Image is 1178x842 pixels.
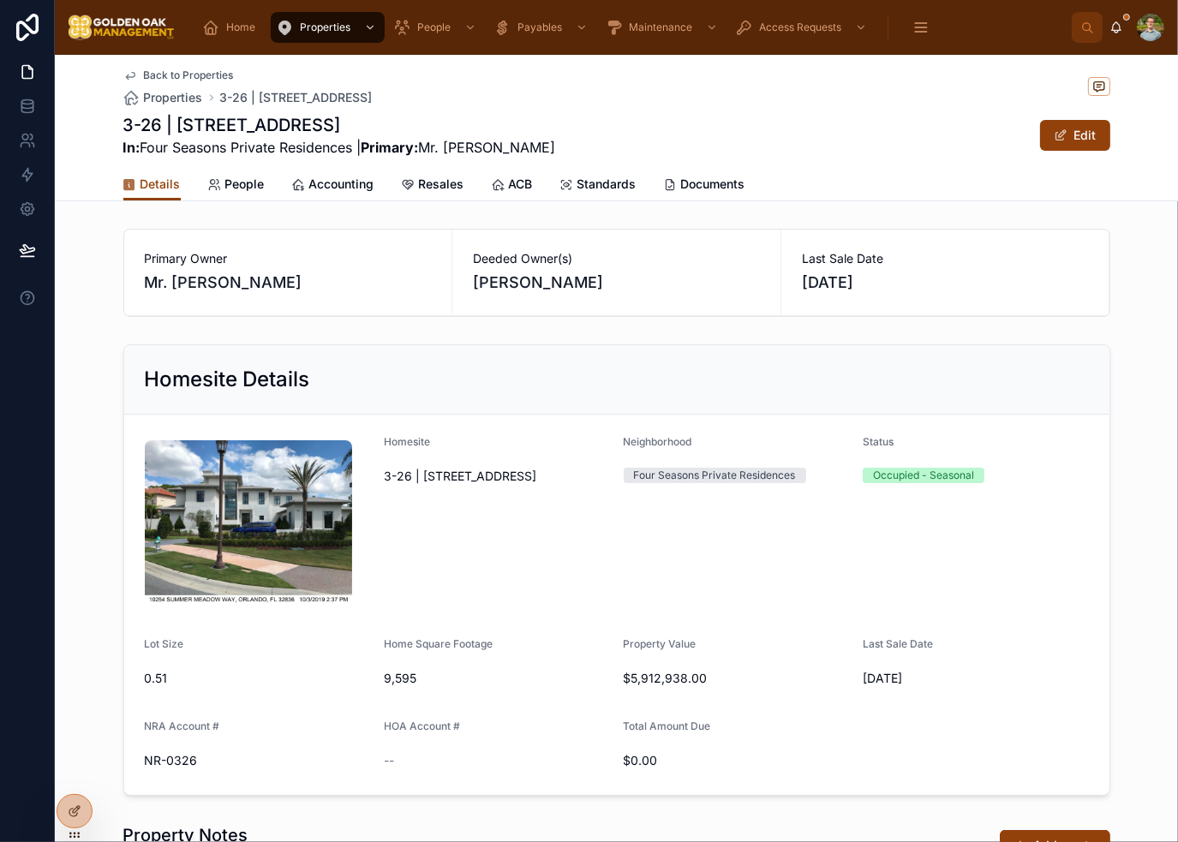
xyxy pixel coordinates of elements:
a: Back to Properties [123,69,234,82]
span: Payables [517,21,562,34]
span: Properties [300,21,350,34]
div: Four Seasons Private Residences [634,468,796,483]
a: Documents [664,169,745,203]
span: HOA Account # [384,720,460,732]
span: Home [226,21,255,34]
span: Access Requests [759,21,841,34]
a: ACB [492,169,533,203]
a: Access Requests [730,12,876,43]
strong: In: [123,139,141,156]
button: Edit [1040,120,1110,151]
span: -- [384,752,394,769]
span: Maintenance [629,21,692,34]
span: Four Seasons Private Residences | Mr. [PERSON_NAME] [123,137,556,158]
span: Last Sale Date [802,250,1089,267]
a: Properties [123,89,203,106]
a: Details [123,169,181,201]
a: Standards [560,169,637,203]
a: 3-26 | [STREET_ADDRESS] [220,89,373,106]
span: Back to Properties [144,69,234,82]
span: Status [863,435,894,448]
a: Resales [402,169,464,203]
span: ACB [509,176,533,193]
a: Properties [271,12,385,43]
span: [PERSON_NAME] [473,271,760,295]
a: Home [197,12,267,43]
span: 9,595 [384,670,610,687]
div: scrollable content [188,9,1072,46]
span: Last Sale Date [863,637,933,650]
span: Standards [577,176,637,193]
a: People [388,12,485,43]
span: Properties [144,89,203,106]
span: 0.51 [145,670,371,687]
h2: Homesite Details [145,366,310,393]
span: $5,912,938.00 [624,670,850,687]
span: 3-26 | [STREET_ADDRESS] [384,468,610,485]
a: Accounting [292,169,374,203]
a: People [208,169,265,203]
span: $0.00 [624,752,850,769]
h1: 3-26 | [STREET_ADDRESS] [123,113,556,137]
span: Accounting [309,176,374,193]
span: Documents [681,176,745,193]
span: Details [141,176,181,193]
span: Total Amount Due [624,720,711,732]
a: Payables [488,12,596,43]
span: Homesite [384,435,430,448]
span: People [417,21,451,34]
span: Home Square Footage [384,637,493,650]
span: [DATE] [802,271,1089,295]
span: Lot Size [145,637,184,650]
span: Mr. [PERSON_NAME] [145,271,432,295]
span: Deeded Owner(s) [473,250,760,267]
div: Occupied - Seasonal [873,468,974,483]
span: Neighborhood [624,435,692,448]
span: Resales [419,176,464,193]
strong: Primary: [362,139,419,156]
img: 3-26.jpg [145,440,352,605]
span: Primary Owner [145,250,432,267]
img: App logo [69,14,175,41]
a: Maintenance [600,12,727,43]
span: Property Value [624,637,697,650]
span: People [225,176,265,193]
span: NR-0326 [145,752,371,769]
span: NRA Account # [145,720,220,732]
span: [DATE] [863,670,1089,687]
